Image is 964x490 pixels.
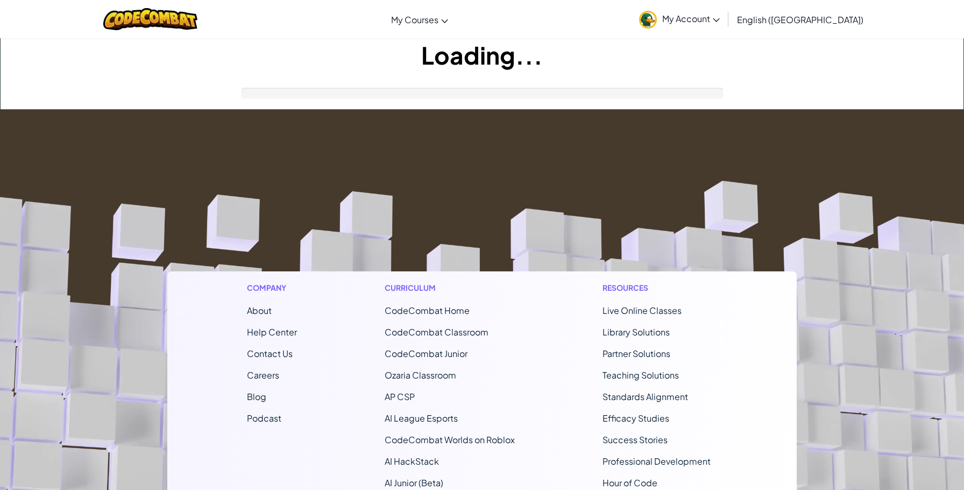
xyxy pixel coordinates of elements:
span: My Account [662,13,720,24]
a: My Account [634,2,725,36]
a: Careers [247,369,279,381]
h1: Resources [602,282,717,293]
a: CodeCombat Worlds on Roblox [385,434,515,445]
a: AI HackStack [385,456,439,467]
a: English ([GEOGRAPHIC_DATA]) [732,5,869,34]
h1: Loading... [1,38,963,72]
a: AI Junior (Beta) [385,477,443,488]
a: About [247,305,272,316]
h1: Company [247,282,297,293]
a: Podcast [247,412,281,424]
a: CodeCombat Junior [385,348,467,359]
a: Professional Development [602,456,711,467]
h1: Curriculum [385,282,515,293]
span: English ([GEOGRAPHIC_DATA]) [737,14,863,25]
a: Hour of Code [602,477,657,488]
span: CodeCombat Home [385,305,470,316]
a: My Courses [386,5,453,34]
a: Live Online Classes [602,305,682,316]
a: Standards Alignment [602,391,688,402]
img: avatar [639,11,657,29]
a: Partner Solutions [602,348,670,359]
span: Contact Us [247,348,293,359]
span: My Courses [391,14,438,25]
a: Blog [247,391,266,402]
a: Help Center [247,326,297,338]
a: Success Stories [602,434,668,445]
a: AP CSP [385,391,415,402]
a: Efficacy Studies [602,412,669,424]
a: Library Solutions [602,326,670,338]
img: CodeCombat logo [103,8,197,30]
a: AI League Esports [385,412,458,424]
a: CodeCombat Classroom [385,326,488,338]
a: Ozaria Classroom [385,369,456,381]
a: Teaching Solutions [602,369,679,381]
